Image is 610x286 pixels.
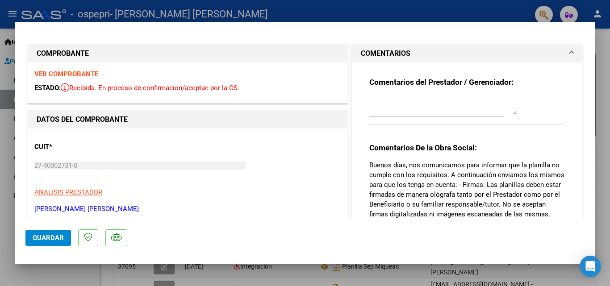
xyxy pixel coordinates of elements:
strong: Comentarios De la Obra Social: [369,143,477,152]
span: Guardar [33,234,64,242]
span: Recibida. En proceso de confirmacion/aceptac por la OS. [61,84,239,92]
mat-expansion-panel-header: COMENTARIOS [352,45,582,62]
p: [PERSON_NAME] [PERSON_NAME] [34,204,341,214]
button: Guardar [25,230,71,246]
p: CUIT [34,142,126,152]
strong: COMPROBANTE [37,49,89,58]
div: Open Intercom Messenger [580,256,601,277]
span: ANALISIS PRESTADOR [34,188,102,196]
strong: Comentarios del Prestador / Gerenciador: [369,78,514,87]
a: VER COMPROBANTE [34,70,98,78]
h1: COMENTARIOS [361,48,410,59]
strong: DATOS DEL COMPROBANTE [37,115,128,124]
span: ESTADO: [34,84,61,92]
